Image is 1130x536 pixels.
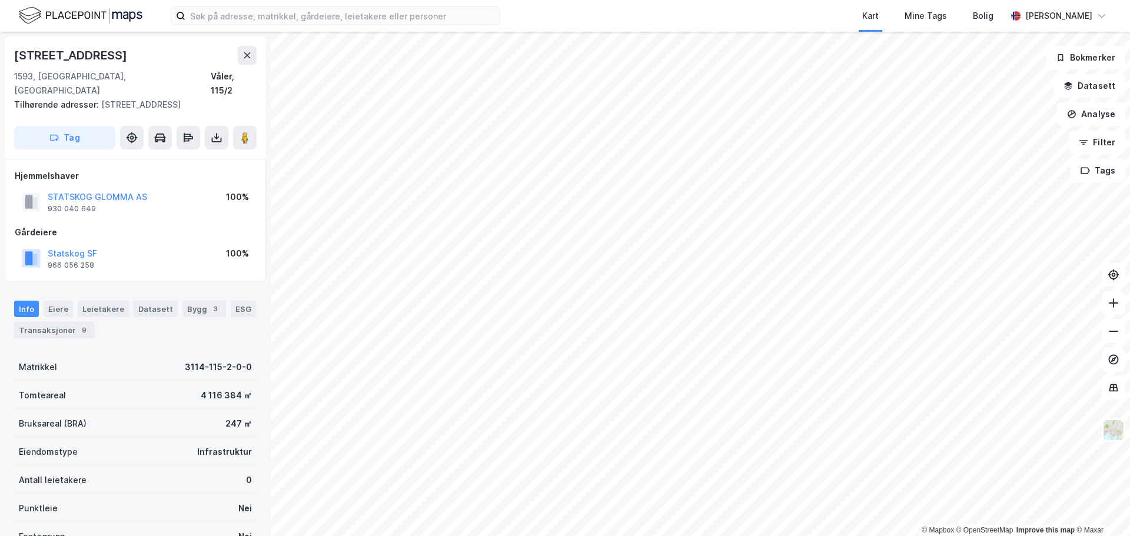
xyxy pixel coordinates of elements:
div: Leietakere [78,301,129,317]
button: Bokmerker [1046,46,1125,69]
div: [STREET_ADDRESS] [14,46,129,65]
div: 930 040 649 [48,204,96,214]
img: Z [1102,419,1125,441]
div: Eiere [44,301,73,317]
div: 1593, [GEOGRAPHIC_DATA], [GEOGRAPHIC_DATA] [14,69,211,98]
div: Kart [862,9,879,23]
a: OpenStreetMap [956,526,1013,534]
div: Bygg [182,301,226,317]
button: Filter [1069,131,1125,154]
div: Matrikkel [19,360,57,374]
div: Info [14,301,39,317]
div: Hjemmelshaver [15,169,256,183]
button: Tags [1071,159,1125,182]
div: 100% [226,190,249,204]
input: Søk på adresse, matrikkel, gårdeiere, leietakere eller personer [185,7,500,25]
div: 4 116 384 ㎡ [201,388,252,402]
div: Gårdeiere [15,225,256,239]
div: Våler, 115/2 [211,69,257,98]
div: Antall leietakere [19,473,87,487]
div: Transaksjoner [14,322,95,338]
div: 3114-115-2-0-0 [185,360,252,374]
div: Nei [238,501,252,515]
span: Tilhørende adresser: [14,99,101,109]
div: Bolig [973,9,993,23]
div: Datasett [134,301,178,317]
div: 966 056 258 [48,261,94,270]
button: Tag [14,126,115,149]
button: Datasett [1053,74,1125,98]
div: 0 [246,473,252,487]
img: logo.f888ab2527a4732fd821a326f86c7f29.svg [19,5,142,26]
div: [STREET_ADDRESS] [14,98,247,112]
div: Tomteareal [19,388,66,402]
div: [PERSON_NAME] [1025,9,1092,23]
div: 9 [78,324,90,336]
div: Bruksareal (BRA) [19,417,87,431]
a: Mapbox [922,526,954,534]
div: Punktleie [19,501,58,515]
div: 3 [210,303,221,315]
div: 247 ㎡ [225,417,252,431]
div: ESG [231,301,256,317]
div: Mine Tags [905,9,947,23]
div: Eiendomstype [19,445,78,459]
iframe: Chat Widget [1071,480,1130,536]
div: 100% [226,247,249,261]
a: Improve this map [1016,526,1075,534]
div: Infrastruktur [197,445,252,459]
button: Analyse [1057,102,1125,126]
